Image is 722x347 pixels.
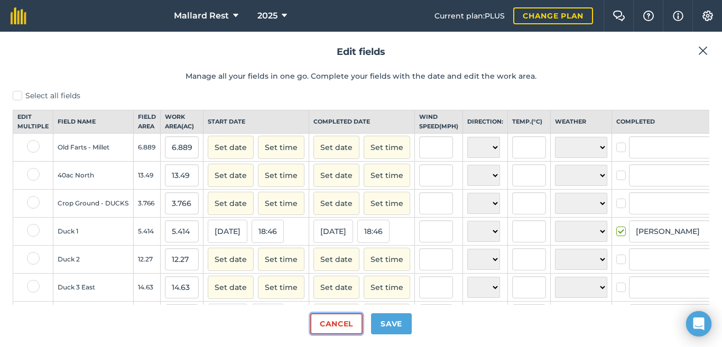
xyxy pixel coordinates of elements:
img: Two speech bubbles overlapping with the left bubble in the forefront [613,11,625,21]
button: Set time [364,276,410,299]
button: [DATE] [313,220,353,243]
button: 18:46 [252,304,284,327]
button: Set date [313,192,359,215]
button: Set time [364,136,410,159]
th: Wind speed ( mph ) [415,110,463,134]
th: Start date [203,110,309,134]
td: 12.27 [134,246,161,274]
a: Change plan [513,7,593,24]
button: Set time [364,248,410,271]
button: Set date [313,136,359,159]
button: 18:46 [357,220,390,243]
span: Current plan : PLUS [434,10,505,22]
span: 2025 [257,10,277,22]
button: Cancel [310,313,363,334]
th: Weather [551,110,612,134]
h2: Edit fields [13,44,709,60]
button: Set time [364,304,410,327]
button: Set time [258,192,304,215]
button: [DATE] [208,304,247,327]
td: 13.49 [134,162,161,190]
th: Field Area [134,110,161,134]
button: Set date [208,164,254,187]
img: A question mark icon [642,11,655,21]
img: A cog icon [701,11,714,21]
img: svg+xml;base64,PHN2ZyB4bWxucz0iaHR0cDovL3d3dy53My5vcmcvMjAwMC9zdmciIHdpZHRoPSIyMiIgaGVpZ2h0PSIzMC... [698,44,708,57]
label: Select all fields [13,90,709,101]
th: Field name [53,110,134,134]
button: Set date [208,248,254,271]
td: Duck 3 East [53,274,134,302]
button: [DATE] [208,220,247,243]
button: Set date [313,248,359,271]
button: Set time [364,164,410,187]
td: Crop Ground - DUCKS [53,190,134,218]
td: 14.63 [134,274,161,302]
div: Open Intercom Messenger [686,311,711,336]
td: 5.414 [134,218,161,246]
td: Old Farts - Millet [53,134,134,162]
button: Set time [258,248,304,271]
span: Mallard Rest [174,10,229,22]
td: Duck 3 West [53,302,134,330]
button: Set date [313,304,359,327]
td: 40ac North [53,162,134,190]
button: Set time [258,136,304,159]
th: Direction: [463,110,508,134]
th: Work area ( Ac ) [161,110,203,134]
img: fieldmargin Logo [11,7,26,24]
p: Manage all your fields in one go. Complete your fields with the date and edit the work area. [13,70,709,82]
button: Set date [208,192,254,215]
button: Set date [313,164,359,187]
button: Set date [208,276,254,299]
button: Set time [258,164,304,187]
img: svg+xml;base64,PHN2ZyB4bWxucz0iaHR0cDovL3d3dy53My5vcmcvMjAwMC9zdmciIHdpZHRoPSIxNyIgaGVpZ2h0PSIxNy... [673,10,683,22]
button: Set time [258,276,304,299]
button: Set date [313,276,359,299]
td: 3.766 [134,190,161,218]
button: Save [371,313,412,334]
th: Completed date [309,110,415,134]
button: Set time [364,192,410,215]
td: Duck 1 [53,218,134,246]
td: Duck 2 [53,246,134,274]
td: 18.07 [134,302,161,330]
td: 6.889 [134,134,161,162]
button: Set date [208,136,254,159]
th: Edit multiple [13,110,53,134]
button: 18:46 [252,220,284,243]
th: Temp. ( ° C ) [508,110,551,134]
